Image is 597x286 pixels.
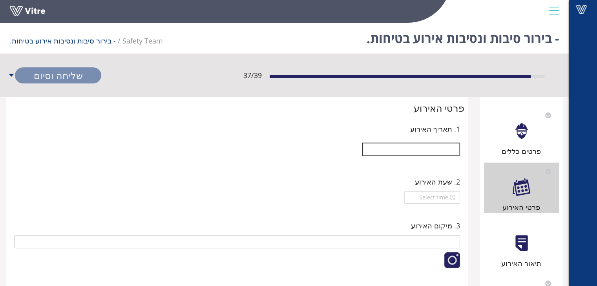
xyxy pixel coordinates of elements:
span: 3. מיקום האירוע [411,220,460,231]
div: תיאור האירוע [484,258,559,269]
div: פרטי האירוע [484,202,559,213]
span: 259 [122,36,163,45]
li: - בירור סיבות ונסיבות אירוע בטיחות. [10,35,122,46]
span: 1. תאריך האירוע [410,123,460,134]
h1: - בירור סיבות ונסיבות אירוע בטיחות. [367,20,559,53]
span: 2. שעת האירוע [415,176,460,187]
span: 37 / 39 [243,70,262,81]
input: Select time [409,193,448,202]
span: caret-down [8,67,15,83]
div: פרטים כללים [484,146,559,157]
div: פרטי האירוע [10,101,464,116]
